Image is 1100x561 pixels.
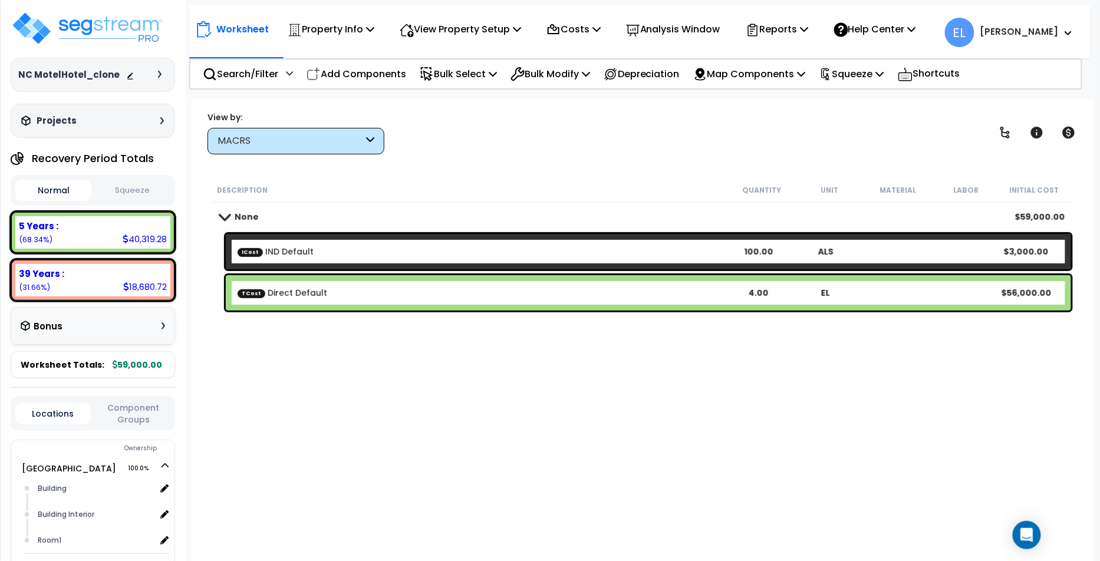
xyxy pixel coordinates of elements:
[953,186,979,195] small: Labor
[726,246,792,258] div: 100.00
[880,186,916,195] small: Material
[19,268,64,280] b: 39 Years :
[35,533,156,547] div: Room1
[216,21,269,37] p: Worksheet
[123,233,167,245] div: 40,319.28
[35,441,174,456] div: Ownership
[238,289,265,298] span: TCost
[32,153,154,164] h4: Recovery Period Totals
[626,21,720,37] p: Analysis Window
[128,461,159,476] span: 100.0%
[18,69,120,81] h3: NC MotelHotel_clone
[746,21,809,37] p: Reports
[22,463,116,474] a: [GEOGRAPHIC_DATA] 100.0%
[1009,186,1059,195] small: Initial Cost
[15,180,91,201] button: Normal
[307,66,406,82] p: Add Components
[793,287,859,299] div: EL
[400,21,521,37] p: View Property Setup
[34,322,62,332] h3: Bonus
[19,220,58,232] b: 5 Years :
[37,115,77,127] h3: Projects
[238,287,327,299] a: Custom Item
[742,186,781,195] small: Quantity
[35,507,156,522] div: Building Interior
[288,21,374,37] p: Property Info
[123,280,167,293] div: 18,680.72
[898,65,960,82] p: Shortcuts
[217,186,268,195] small: Description
[821,186,839,195] small: Unit
[546,21,601,37] p: Costs
[203,66,278,82] p: Search/Filter
[19,282,50,292] small: (31.66%)
[993,287,1059,299] div: $56,000.00
[94,180,170,201] button: Squeeze
[511,66,590,82] p: Bulk Modify
[726,287,792,299] div: 4.00
[834,21,916,37] p: Help Center
[1015,211,1065,223] div: $59,000.00
[235,211,259,223] b: None
[15,403,90,424] button: Locations
[19,235,52,245] small: (68.34%)
[21,359,104,371] span: Worksheet Totals:
[819,66,884,82] p: Squeeze
[693,66,806,82] p: Map Components
[980,25,1059,38] b: [PERSON_NAME]
[793,246,859,258] div: ALS
[891,60,967,88] div: Shortcuts
[113,359,162,371] b: 59,000.00
[208,111,384,123] div: View by:
[604,66,680,82] p: Depreciation
[420,66,497,82] p: Bulk Select
[238,246,314,258] a: Custom Item
[238,247,263,256] span: ICost
[300,60,413,88] div: Add Components
[993,246,1059,258] div: $3,000.00
[597,60,686,88] div: Depreciation
[35,481,156,496] div: Building
[218,134,363,148] div: MACRS
[1013,521,1041,549] div: Open Intercom Messenger
[945,18,974,47] span: EL
[96,401,171,426] button: Component Groups
[11,11,164,46] img: logo_pro_r.png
